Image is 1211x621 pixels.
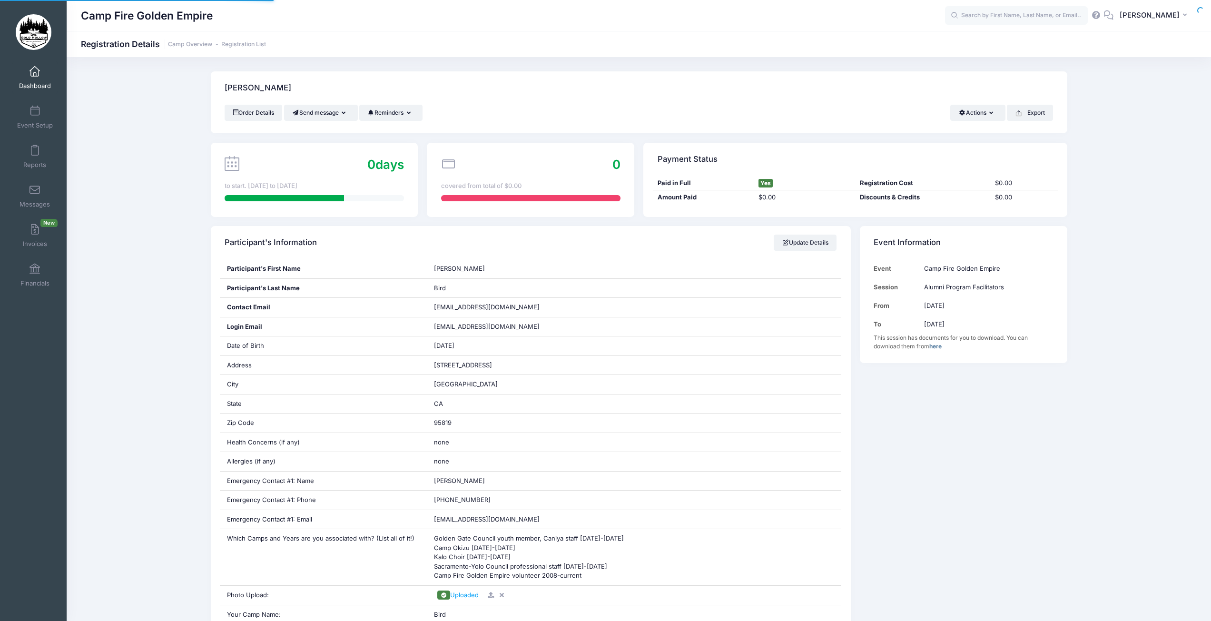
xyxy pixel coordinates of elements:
td: Camp Fire Golden Empire [919,259,1053,278]
a: Event Setup [12,100,58,134]
span: [PERSON_NAME] [1120,10,1180,20]
span: 0 [367,157,375,172]
h1: Registration Details [81,39,266,49]
div: City [220,375,427,394]
img: Camp Fire Golden Empire [16,14,51,50]
div: $0.00 [754,193,856,202]
a: Reports [12,140,58,173]
a: here [929,343,942,350]
span: Invoices [23,240,47,248]
div: covered from total of $0.00 [441,181,620,191]
span: CA [434,400,443,407]
div: Date of Birth [220,336,427,355]
div: Amount Paid [653,193,754,202]
span: Bird [434,611,446,618]
button: Reminders [359,105,423,121]
a: Order Details [225,105,283,121]
div: Emergency Contact #1: Phone [220,491,427,510]
h4: Participant's Information [225,229,317,256]
td: Alumni Program Facilitators [919,278,1053,296]
div: Paid in Full [653,178,754,188]
span: [PHONE_NUMBER] [434,496,491,503]
div: Emergency Contact #1: Email [220,510,427,529]
span: Financials [20,279,49,287]
span: Reports [23,161,46,169]
div: days [367,155,404,174]
div: Photo Upload: [220,586,427,605]
span: Event Setup [17,121,53,129]
span: [PERSON_NAME] [434,477,485,484]
div: Health Concerns (if any) [220,433,427,452]
td: [DATE] [919,296,1053,315]
td: To [874,315,919,334]
div: This session has documents for you to download. You can download them from [874,334,1053,351]
span: [PERSON_NAME] [434,265,485,272]
span: Yes [758,179,773,187]
span: Messages [20,200,50,208]
button: Send message [284,105,358,121]
a: Camp Overview [168,41,212,48]
div: Address [220,356,427,375]
span: [GEOGRAPHIC_DATA] [434,380,498,388]
h4: Payment Status [658,146,718,173]
span: none [434,438,449,446]
div: to start. [DATE] to [DATE] [225,181,404,191]
button: [PERSON_NAME] [1113,5,1197,27]
span: [EMAIL_ADDRESS][DOMAIN_NAME] [434,515,540,523]
span: Uploaded [450,591,479,599]
div: Zip Code [220,414,427,433]
span: 95819 [434,419,452,426]
span: [DATE] [434,342,454,349]
button: Actions [950,105,1005,121]
a: Dashboard [12,61,58,94]
div: Discounts & Credits [855,193,990,202]
div: Allergies (if any) [220,452,427,471]
a: Uploaded [434,591,482,599]
span: New [40,219,58,227]
a: Registration List [221,41,266,48]
span: Bird [434,284,446,292]
h4: [PERSON_NAME] [225,75,291,102]
div: Emergency Contact #1: Name [220,472,427,491]
a: InvoicesNew [12,219,58,252]
td: [DATE] [919,315,1053,334]
td: Session [874,278,919,296]
span: 0 [612,157,620,172]
div: Which Camps and Years are you associated with? (List all of it!) [220,529,427,585]
input: Search by First Name, Last Name, or Email... [945,6,1088,25]
div: State [220,394,427,414]
span: [STREET_ADDRESS] [434,361,492,369]
h1: Camp Fire Golden Empire [81,5,213,27]
div: $0.00 [990,178,1058,188]
span: [EMAIL_ADDRESS][DOMAIN_NAME] [434,322,553,332]
div: Participant's Last Name [220,279,427,298]
a: Financials [12,258,58,292]
span: [EMAIL_ADDRESS][DOMAIN_NAME] [434,303,540,311]
div: Login Email [220,317,427,336]
div: Registration Cost [855,178,990,188]
div: $0.00 [990,193,1058,202]
td: From [874,296,919,315]
a: Messages [12,179,58,213]
button: Export [1007,105,1053,121]
div: Contact Email [220,298,427,317]
span: Dashboard [19,82,51,90]
span: none [434,457,449,465]
td: Event [874,259,919,278]
a: Update Details [774,235,837,251]
span: Golden Gate Council youth member, Caniya staff [DATE]-[DATE] Camp Okizu [DATE]-[DATE] Kalo Choir ... [434,534,624,579]
h4: Event Information [874,229,941,256]
div: Participant's First Name [220,259,427,278]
